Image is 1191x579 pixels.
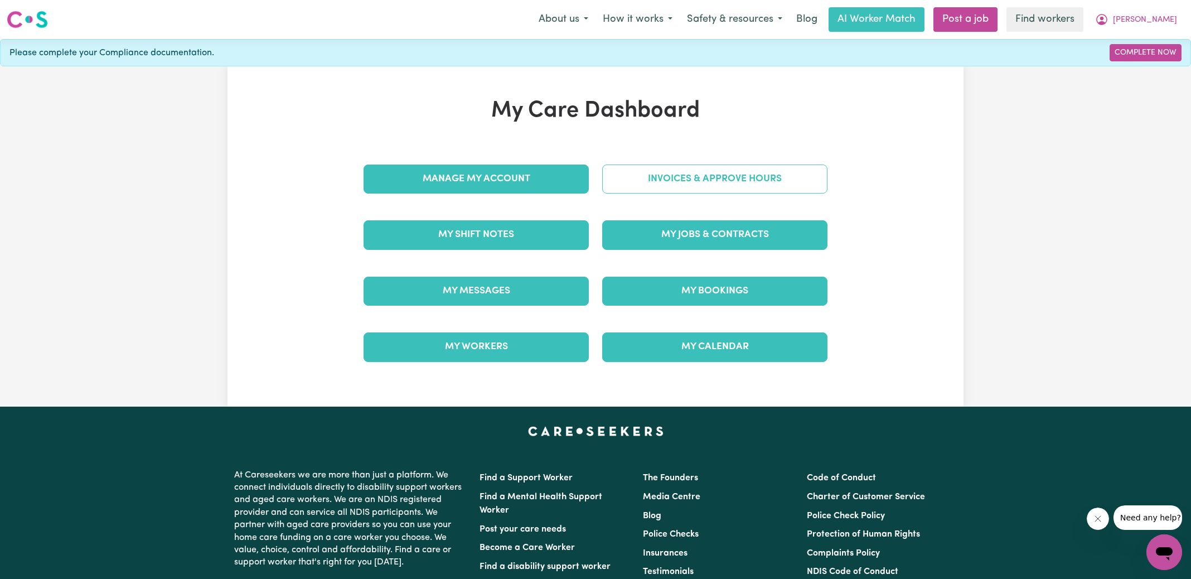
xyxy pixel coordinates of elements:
a: Find a disability support worker [480,562,611,571]
a: AI Worker Match [829,7,924,32]
a: Blog [790,7,824,32]
a: Complete Now [1110,44,1182,61]
a: Media Centre [643,493,700,501]
span: Please complete your Compliance documentation. [9,46,214,60]
a: Careseekers logo [7,7,48,32]
a: Post your care needs [480,525,566,534]
iframe: Message from company [1113,505,1182,530]
a: Post a job [933,7,998,32]
a: Blog [643,512,661,520]
p: At Careseekers we are more than just a platform. We connect individuals directly to disability su... [234,465,466,573]
a: Complaints Policy [807,549,880,558]
a: Careseekers home page [528,427,664,436]
iframe: Close message [1087,508,1109,530]
a: My Calendar [602,332,827,361]
a: Charter of Customer Service [807,493,925,501]
a: Protection of Human Rights [807,530,920,539]
a: Find a Mental Health Support Worker [480,493,602,515]
button: My Account [1088,8,1184,31]
a: My Shift Notes [364,220,589,249]
a: Police Checks [643,530,699,539]
a: NDIS Code of Conduct [807,567,898,576]
a: Become a Care Worker [480,543,575,552]
a: Code of Conduct [807,474,876,482]
a: My Bookings [602,277,827,306]
a: Manage My Account [364,165,589,194]
span: [PERSON_NAME] [1113,14,1177,26]
a: Police Check Policy [807,512,885,520]
a: Testimonials [643,567,694,576]
button: How it works [595,8,680,31]
a: The Founders [643,474,698,482]
a: Invoices & Approve Hours [602,165,827,194]
a: Find workers [1006,7,1083,32]
a: My Jobs & Contracts [602,220,827,249]
a: Insurances [643,549,688,558]
iframe: Button to launch messaging window [1146,534,1182,570]
h1: My Care Dashboard [357,98,834,124]
a: My Workers [364,332,589,361]
button: About us [531,8,595,31]
a: Find a Support Worker [480,474,573,482]
a: My Messages [364,277,589,306]
img: Careseekers logo [7,9,48,30]
button: Safety & resources [680,8,790,31]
